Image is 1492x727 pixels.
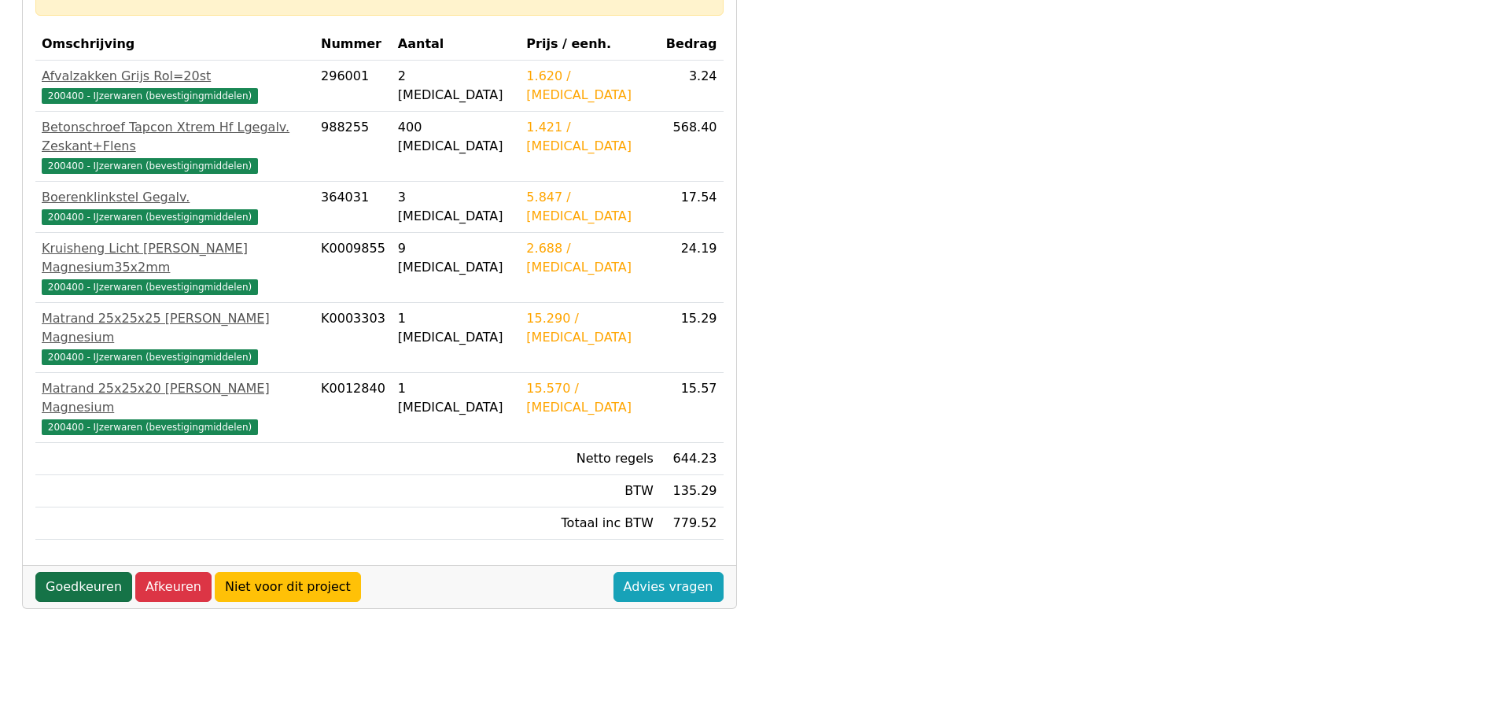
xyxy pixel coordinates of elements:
span: 200400 - IJzerwaren (bevestigingmiddelen) [42,349,258,365]
td: BTW [520,475,659,507]
a: Afkeuren [135,572,212,602]
th: Bedrag [660,28,724,61]
th: Aantal [392,28,521,61]
a: Boerenklinkstel Gegalv.200400 - IJzerwaren (bevestigingmiddelen) [42,188,308,226]
span: 200400 - IJzerwaren (bevestigingmiddelen) [42,88,258,104]
td: 17.54 [660,182,724,233]
th: Omschrijving [35,28,315,61]
div: 2 [MEDICAL_DATA] [398,67,514,105]
div: 1 [MEDICAL_DATA] [398,379,514,417]
a: Betonschroef Tapcon Xtrem Hf Lgegalv. Zeskant+Flens200400 - IJzerwaren (bevestigingmiddelen) [42,118,308,175]
td: 24.19 [660,233,724,303]
td: 644.23 [660,443,724,475]
a: Niet voor dit project [215,572,361,602]
div: 15.570 / [MEDICAL_DATA] [526,379,653,417]
div: 1.421 / [MEDICAL_DATA] [526,118,653,156]
div: Boerenklinkstel Gegalv. [42,188,308,207]
a: Matrand 25x25x25 [PERSON_NAME] Magnesium200400 - IJzerwaren (bevestigingmiddelen) [42,309,308,366]
td: K0009855 [315,233,392,303]
a: Kruisheng Licht [PERSON_NAME] Magnesium35x2mm200400 - IJzerwaren (bevestigingmiddelen) [42,239,308,296]
a: Goedkeuren [35,572,132,602]
a: Matrand 25x25x20 [PERSON_NAME] Magnesium200400 - IJzerwaren (bevestigingmiddelen) [42,379,308,436]
td: Netto regels [520,443,659,475]
div: Kruisheng Licht [PERSON_NAME] Magnesium35x2mm [42,239,308,277]
span: 200400 - IJzerwaren (bevestigingmiddelen) [42,209,258,225]
td: 3.24 [660,61,724,112]
td: 296001 [315,61,392,112]
th: Prijs / eenh. [520,28,659,61]
div: 3 [MEDICAL_DATA] [398,188,514,226]
div: Betonschroef Tapcon Xtrem Hf Lgegalv. Zeskant+Flens [42,118,308,156]
div: Matrand 25x25x20 [PERSON_NAME] Magnesium [42,379,308,417]
div: Matrand 25x25x25 [PERSON_NAME] Magnesium [42,309,308,347]
div: 1 [MEDICAL_DATA] [398,309,514,347]
td: 568.40 [660,112,724,182]
th: Nummer [315,28,392,61]
span: 200400 - IJzerwaren (bevestigingmiddelen) [42,158,258,174]
span: 200400 - IJzerwaren (bevestigingmiddelen) [42,279,258,295]
a: Advies vragen [613,572,724,602]
div: 2.688 / [MEDICAL_DATA] [526,239,653,277]
td: 988255 [315,112,392,182]
div: 1.620 / [MEDICAL_DATA] [526,67,653,105]
td: 15.29 [660,303,724,373]
div: 15.290 / [MEDICAL_DATA] [526,309,653,347]
span: 200400 - IJzerwaren (bevestigingmiddelen) [42,419,258,435]
td: 15.57 [660,373,724,443]
a: Afvalzakken Grijs Rol=20st200400 - IJzerwaren (bevestigingmiddelen) [42,67,308,105]
td: K0012840 [315,373,392,443]
div: 5.847 / [MEDICAL_DATA] [526,188,653,226]
td: 364031 [315,182,392,233]
div: 400 [MEDICAL_DATA] [398,118,514,156]
td: 779.52 [660,507,724,540]
div: Afvalzakken Grijs Rol=20st [42,67,308,86]
td: K0003303 [315,303,392,373]
td: 135.29 [660,475,724,507]
td: Totaal inc BTW [520,507,659,540]
div: 9 [MEDICAL_DATA] [398,239,514,277]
